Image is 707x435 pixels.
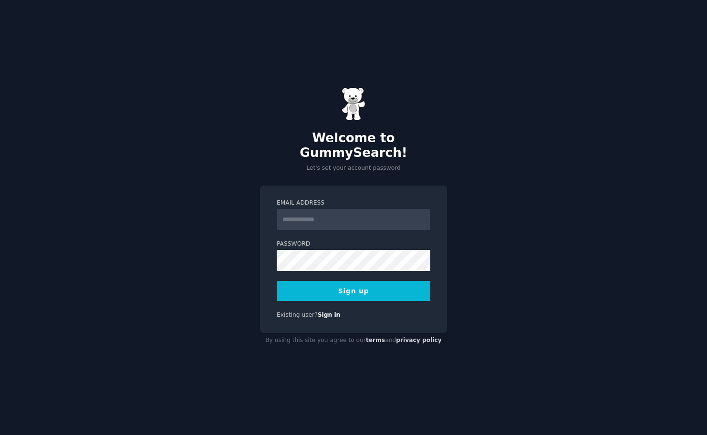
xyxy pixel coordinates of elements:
[342,87,365,121] img: Gummy Bear
[366,337,385,343] a: terms
[396,337,442,343] a: privacy policy
[277,240,430,249] label: Password
[277,281,430,301] button: Sign up
[277,311,318,318] span: Existing user?
[260,164,447,173] p: Let's set your account password
[318,311,341,318] a: Sign in
[260,131,447,161] h2: Welcome to GummySearch!
[260,333,447,348] div: By using this site you agree to our and
[277,199,430,207] label: Email Address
